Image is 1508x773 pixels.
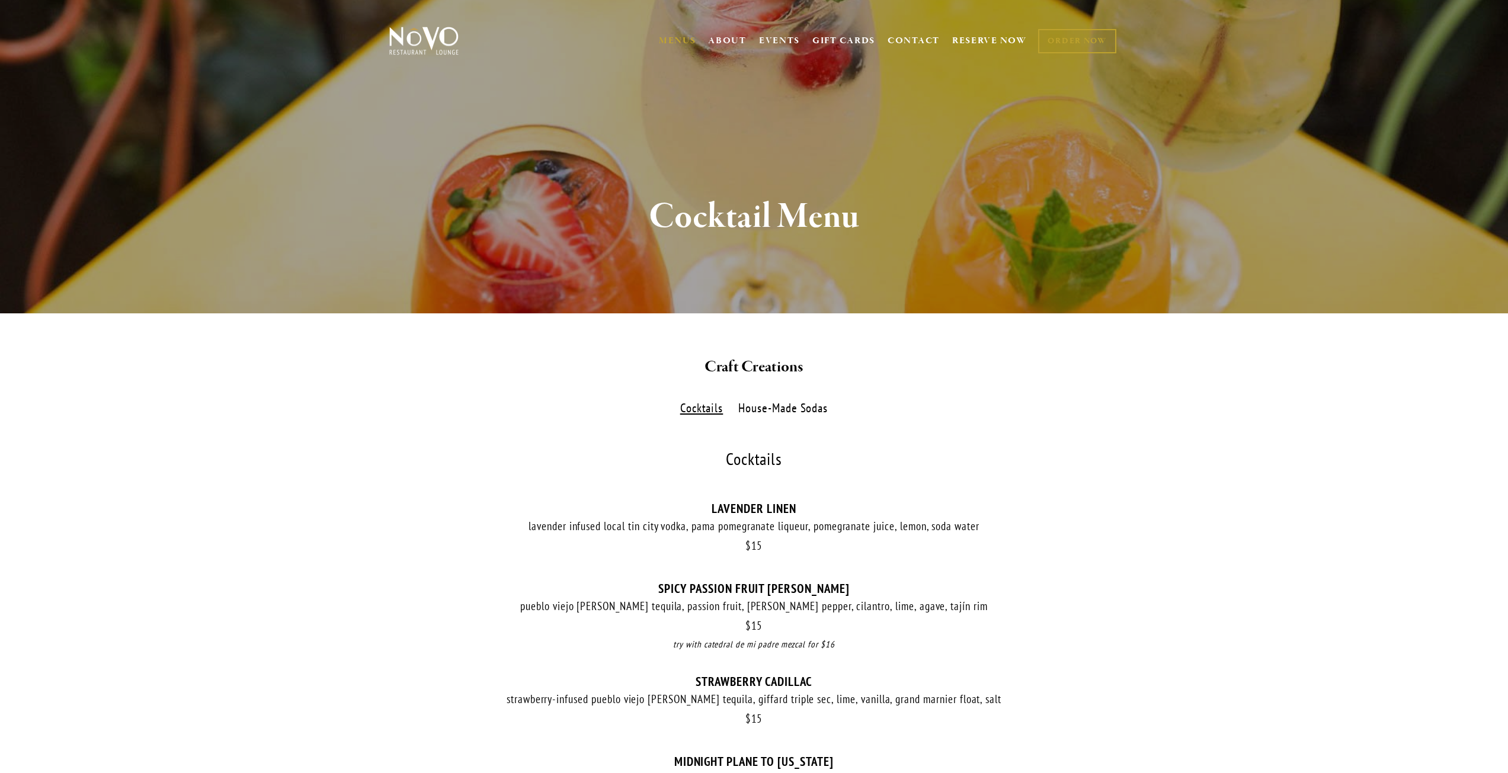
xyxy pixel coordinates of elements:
[952,30,1027,52] a: RESERVE NOW
[745,538,751,553] span: $
[387,26,461,56] img: Novo Restaurant &amp; Lounge
[387,619,1122,633] div: 15
[659,35,696,47] a: MENUS
[387,754,1122,769] div: MIDNIGHT PLANE TO [US_STATE]
[674,400,729,417] label: Cocktails
[387,638,1122,652] div: try with catedral de mi padre mezcal for $16
[387,539,1122,553] div: 15
[745,618,751,633] span: $
[759,35,800,47] a: EVENTS
[732,400,834,417] label: House-Made Sodas
[387,519,1122,534] div: lavender infused local tin city vodka, pama pomegranate liqueur, pomegranate juice, lemon, soda w...
[409,198,1100,236] h1: Cocktail Menu
[812,30,875,52] a: GIFT CARDS
[387,692,1122,707] div: strawberry-infused pueblo viejo [PERSON_NAME] tequila, giffard triple sec, lime, vanilla, grand m...
[708,35,747,47] a: ABOUT
[409,355,1100,380] h2: Craft Creations
[387,712,1122,726] div: 15
[387,581,1122,596] div: SPICY PASSION FRUIT [PERSON_NAME]
[387,501,1122,516] div: LAVENDER LINEN
[387,599,1122,614] div: pueblo viejo [PERSON_NAME] tequila, passion fruit, [PERSON_NAME] pepper, cilantro, lime, agave, t...
[888,30,940,52] a: CONTACT
[387,451,1122,468] div: Cocktails
[387,674,1122,689] div: STRAWBERRY CADILLAC
[1038,29,1116,53] a: ORDER NOW
[745,711,751,726] span: $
